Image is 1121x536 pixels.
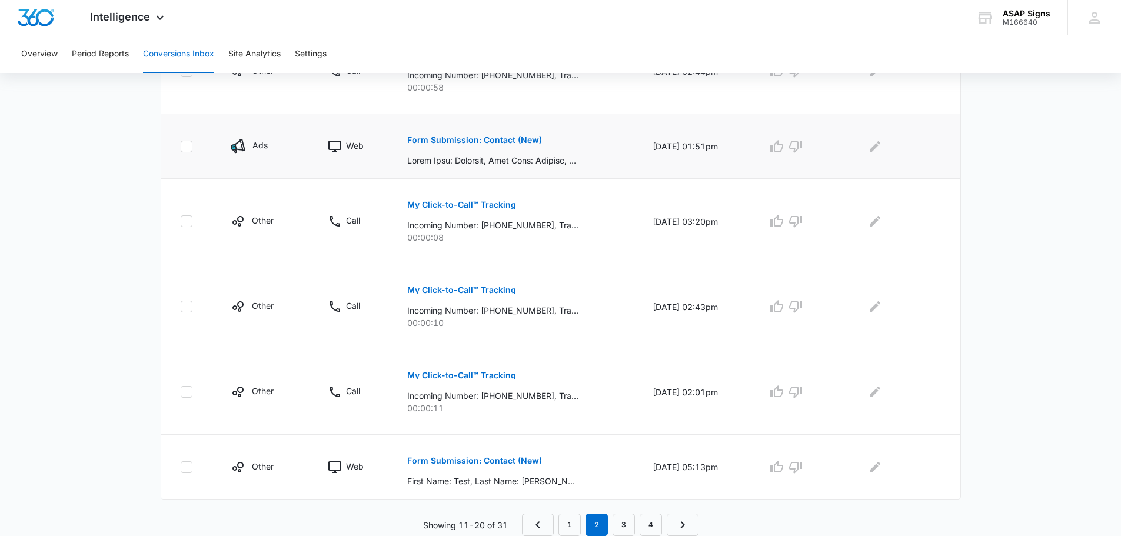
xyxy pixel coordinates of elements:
[407,276,516,304] button: My Click-to-Call™ Tracking
[638,114,753,179] td: [DATE] 01:51pm
[407,447,542,475] button: Form Submission: Contact (New)
[295,35,327,73] button: Settings
[407,286,516,294] p: My Click-to-Call™ Tracking
[21,35,58,73] button: Overview
[252,385,274,397] p: Other
[228,35,281,73] button: Site Analytics
[252,139,268,151] p: Ads
[407,304,578,317] p: Incoming Number: [PHONE_NUMBER], Tracking Number: [PHONE_NUMBER], Ring To: [PHONE_NUMBER], Caller...
[640,514,662,536] a: Page 4
[1003,18,1050,26] div: account id
[638,349,753,435] td: [DATE] 02:01pm
[407,231,624,244] p: 00:00:08
[90,11,150,23] span: Intelligence
[407,191,516,219] button: My Click-to-Call™ Tracking
[252,214,274,227] p: Other
[586,514,608,536] em: 2
[522,514,698,536] nav: Pagination
[407,219,578,231] p: Incoming Number: [PHONE_NUMBER], Tracking Number: [PHONE_NUMBER], Ring To: [PHONE_NUMBER], Caller...
[346,385,360,397] p: Call
[866,382,884,401] button: Edit Comments
[407,69,578,81] p: Incoming Number: [PHONE_NUMBER], Tracking Number: [PHONE_NUMBER], Ring To: [PHONE_NUMBER], Caller...
[638,264,753,349] td: [DATE] 02:43pm
[407,126,542,154] button: Form Submission: Contact (New)
[423,519,508,531] p: Showing 11-20 of 31
[407,371,516,379] p: My Click-to-Call™ Tracking
[252,299,274,312] p: Other
[346,139,364,152] p: Web
[252,460,274,472] p: Other
[407,402,624,414] p: 00:00:11
[407,81,624,94] p: 00:00:58
[346,460,364,472] p: Web
[522,514,554,536] a: Previous Page
[866,297,884,316] button: Edit Comments
[1003,9,1050,18] div: account name
[667,514,698,536] a: Next Page
[72,35,129,73] button: Period Reports
[407,475,578,487] p: First Name: Test, Last Name: [PERSON_NAME], Email: [EMAIL_ADDRESS][DOMAIN_NAME], Phone Number: [P...
[346,214,360,227] p: Call
[407,317,624,329] p: 00:00:10
[407,201,516,209] p: My Click-to-Call™ Tracking
[866,458,884,477] button: Edit Comments
[407,136,542,144] p: Form Submission: Contact (New)
[407,389,578,402] p: Incoming Number: [PHONE_NUMBER], Tracking Number: [PHONE_NUMBER], Ring To: [PHONE_NUMBER], Caller...
[866,212,884,231] button: Edit Comments
[143,35,214,73] button: Conversions Inbox
[866,137,884,156] button: Edit Comments
[638,179,753,264] td: [DATE] 03:20pm
[558,514,581,536] a: Page 1
[407,154,578,167] p: Lorem Ipsu: Dolorsit, Amet Cons: Adipisc, Elits: doei@temporincididuntutlabore.etd, Magna Aliqua:...
[613,514,635,536] a: Page 3
[407,457,542,465] p: Form Submission: Contact (New)
[638,435,753,500] td: [DATE] 05:13pm
[407,361,516,389] button: My Click-to-Call™ Tracking
[346,299,360,312] p: Call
